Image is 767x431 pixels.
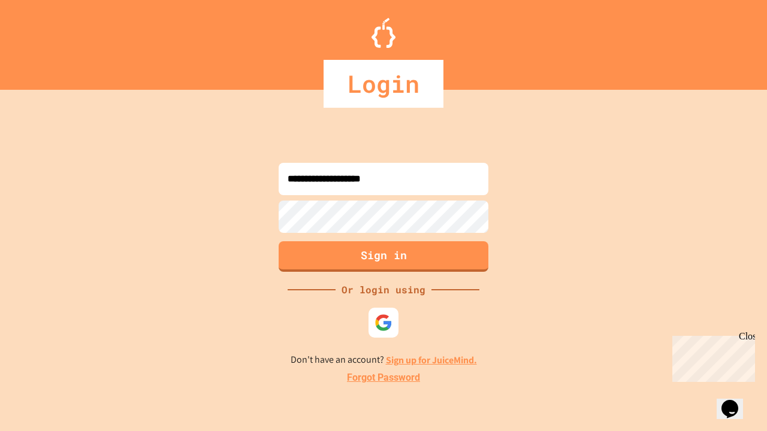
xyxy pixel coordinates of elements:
a: Forgot Password [347,371,420,385]
a: Sign up for JuiceMind. [386,354,477,366]
img: google-icon.svg [375,314,392,332]
div: Login [324,60,443,108]
img: Logo.svg [372,18,395,48]
p: Don't have an account? [291,353,477,368]
button: Sign in [279,241,488,272]
iframe: chat widget [717,383,755,419]
div: Chat with us now!Close [5,5,83,76]
iframe: chat widget [668,331,755,382]
div: Or login using [336,283,431,297]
